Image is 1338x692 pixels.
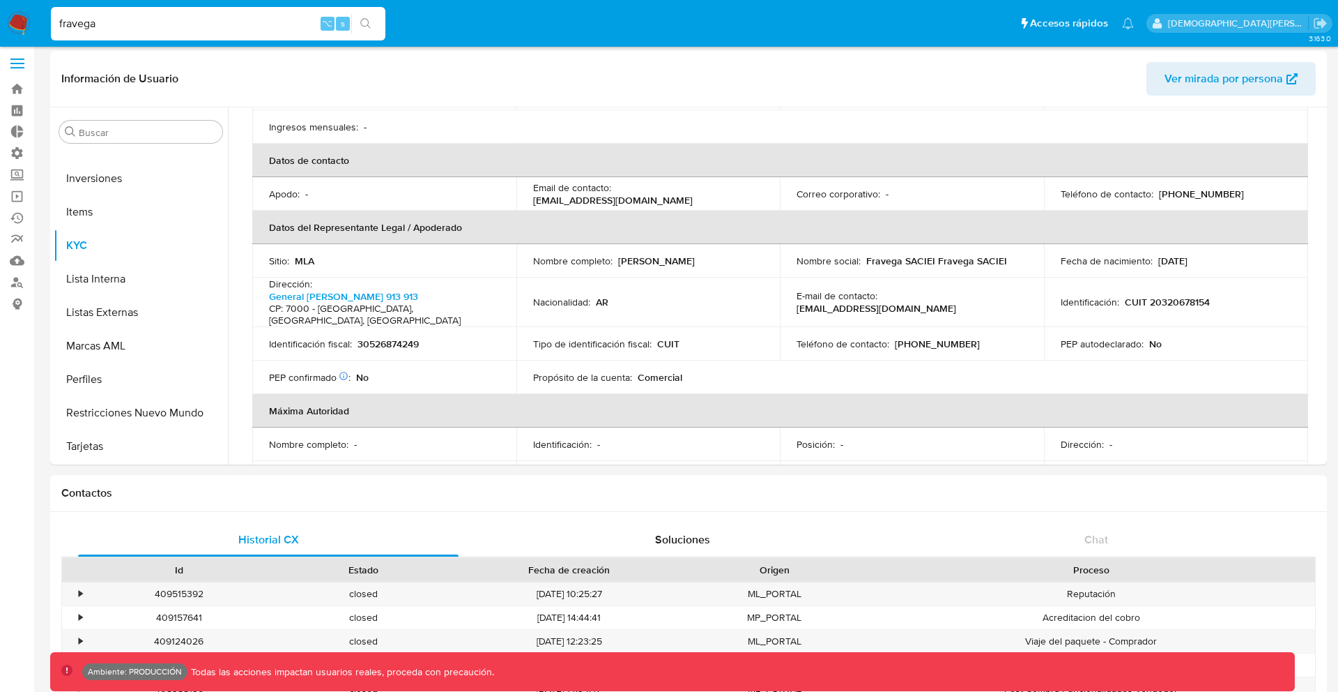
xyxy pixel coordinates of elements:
[456,606,682,629] div: [DATE] 14:44:41
[54,262,228,296] button: Lista Interna
[1109,438,1112,451] p: -
[797,338,889,350] p: Teléfono de contacto :
[61,72,178,86] h1: Información de Usuario
[1030,16,1108,31] span: Accesos rápidos
[533,296,590,308] p: Nacionalidad :
[54,195,228,229] button: Items
[682,606,867,629] div: MP_PORTAL
[364,121,367,133] p: -
[269,303,494,327] h4: CP: 7000 - [GEOGRAPHIC_DATA], [GEOGRAPHIC_DATA], [GEOGRAPHIC_DATA]
[1149,338,1162,350] p: No
[341,17,345,30] span: s
[1061,296,1119,308] p: Identificación :
[1159,188,1244,200] p: [PHONE_NUMBER]
[187,665,494,679] p: Todas las acciones impactan usuarios reales, proceda con precaución.
[1158,255,1187,267] p: [DATE]
[305,188,308,200] p: -
[1122,17,1134,29] a: Notificaciones
[322,17,332,30] span: ⌥
[271,606,456,629] div: closed
[79,587,82,601] div: •
[655,532,710,548] span: Soluciones
[533,438,592,451] p: Identificación :
[1084,532,1108,548] span: Chat
[269,371,351,384] p: PEP confirmado :
[356,371,369,384] p: No
[1125,296,1210,308] p: CUIT 20320678154
[1061,338,1144,350] p: PEP autodeclarado :
[269,438,348,451] p: Nombre completo :
[269,338,352,350] p: Identificación fiscal :
[269,188,300,200] p: Apodo :
[867,582,1315,605] div: Reputación
[271,630,456,653] div: closed
[54,229,228,262] button: KYC
[1061,188,1153,200] p: Teléfono de contacto :
[533,371,632,384] p: Propósito de la cuenta :
[867,630,1315,653] div: Viaje del paquete - Comprador
[638,370,682,384] span: Comercial
[533,338,652,350] p: Tipo de identificación fiscal :
[281,563,446,577] div: Estado
[269,278,312,290] p: Dirección :
[682,582,867,605] div: ML_PORTAL
[79,126,217,139] input: Buscar
[1164,62,1283,96] span: Ver mirada por persona
[271,582,456,605] div: closed
[51,15,385,33] input: Buscar usuario o caso...
[866,255,1007,267] p: Fravega SACIEI Fravega SACIEI
[466,563,672,577] div: Fecha de creación
[86,630,271,653] div: 409124026
[86,582,271,605] div: 409515392
[295,255,314,267] p: MLA
[596,296,608,308] p: AR
[797,188,880,200] p: Correo corporativo :
[54,329,228,363] button: Marcas AML
[895,338,980,350] p: [PHONE_NUMBER]
[54,396,228,430] button: Restricciones Nuevo Mundo
[79,635,82,648] div: •
[269,255,289,267] p: Sitio :
[456,582,682,605] div: [DATE] 10:25:27
[357,338,419,350] p: 30526874249
[1061,255,1153,267] p: Fecha de nacimiento :
[252,144,1308,177] th: Datos de contacto
[797,255,861,267] p: Nombre social :
[54,162,228,195] button: Inversiones
[252,211,1308,244] th: Datos del Representante Legal / Apoderado
[354,438,357,451] p: -
[1313,16,1328,31] a: Salir
[351,14,380,33] button: search-icon
[618,255,695,267] p: [PERSON_NAME]
[1061,438,1104,451] p: Dirección :
[533,181,611,194] p: Email de contacto :
[269,289,418,303] a: General [PERSON_NAME] 913 913
[54,430,228,463] button: Tarjetas
[65,126,76,137] button: Buscar
[54,296,228,329] button: Listas Externas
[533,194,693,206] p: [EMAIL_ADDRESS][DOMAIN_NAME]
[238,532,299,548] span: Historial CX
[54,363,228,396] button: Perfiles
[867,606,1315,629] div: Acreditacion del cobro
[797,289,877,302] p: E-mail de contacto :
[797,302,956,315] p: [EMAIL_ADDRESS][DOMAIN_NAME]
[79,611,82,624] div: •
[840,438,843,451] p: -
[886,188,889,200] p: -
[1168,17,1309,30] p: jesus.vallezarante@mercadolibre.com.co
[657,338,679,350] p: CUIT
[96,563,261,577] div: Id
[86,606,271,629] div: 409157641
[692,563,857,577] div: Origen
[252,394,1308,428] th: Máxima Autoridad
[269,121,358,133] p: Ingresos mensuales :
[88,669,182,675] p: Ambiente: PRODUCCIÓN
[61,486,1316,500] h1: Contactos
[877,563,1305,577] div: Proceso
[533,255,613,267] p: Nombre completo :
[682,630,867,653] div: ML_PORTAL
[1146,62,1316,96] button: Ver mirada por persona
[597,438,600,451] p: -
[456,630,682,653] div: [DATE] 12:23:25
